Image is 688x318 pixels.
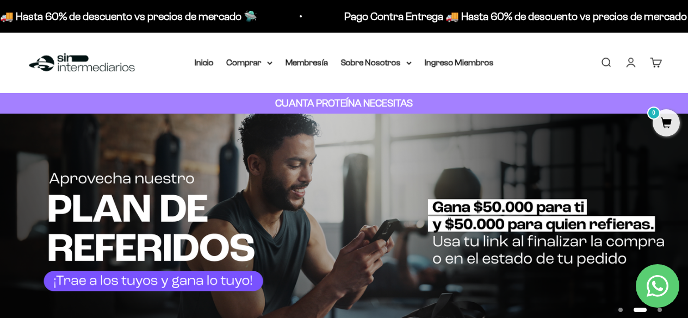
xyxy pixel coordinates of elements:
mark: 0 [647,107,660,120]
summary: Sobre Nosotros [341,55,412,70]
a: Ingreso Miembros [425,58,494,67]
a: 0 [653,118,680,130]
a: Membresía [286,58,328,67]
summary: Comprar [227,55,272,70]
strong: CUANTA PROTEÍNA NECESITAS [275,97,413,109]
a: Inicio [195,58,214,67]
